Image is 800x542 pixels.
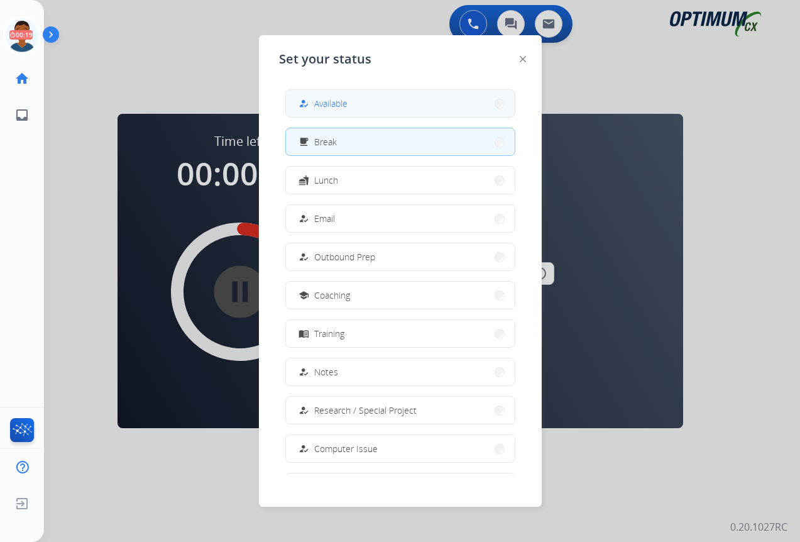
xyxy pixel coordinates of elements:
[286,473,515,501] button: Internet Issue
[286,167,515,194] button: Lunch
[298,175,309,185] mat-icon: fastfood
[298,290,309,301] mat-icon: school
[286,90,515,117] button: Available
[314,97,348,110] span: Available
[298,328,309,339] mat-icon: menu_book
[298,213,309,224] mat-icon: how_to_reg
[286,243,515,270] button: Outbound Prep
[314,289,350,302] span: Coaching
[286,320,515,347] button: Training
[298,367,309,377] mat-icon: how_to_reg
[298,252,309,262] mat-icon: how_to_reg
[298,405,309,416] mat-icon: how_to_reg
[298,98,309,109] mat-icon: how_to_reg
[298,136,309,147] mat-icon: free_breakfast
[298,443,309,454] mat-icon: how_to_reg
[520,56,526,62] img: close-button
[286,397,515,424] button: Research / Special Project
[314,212,335,225] span: Email
[314,135,337,148] span: Break
[730,519,787,534] p: 0.20.1027RC
[314,365,338,379] span: Notes
[314,442,378,455] span: Computer Issue
[286,435,515,462] button: Computer Issue
[279,50,371,68] span: Set your status
[314,250,375,263] span: Outbound Prep
[286,282,515,309] button: Coaching
[286,128,515,155] button: Break
[314,404,417,417] span: Research / Special Project
[14,71,30,86] mat-icon: home
[286,358,515,385] button: Notes
[14,108,30,123] mat-icon: inbox
[286,205,515,232] button: Email
[314,327,344,340] span: Training
[314,174,338,187] span: Lunch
